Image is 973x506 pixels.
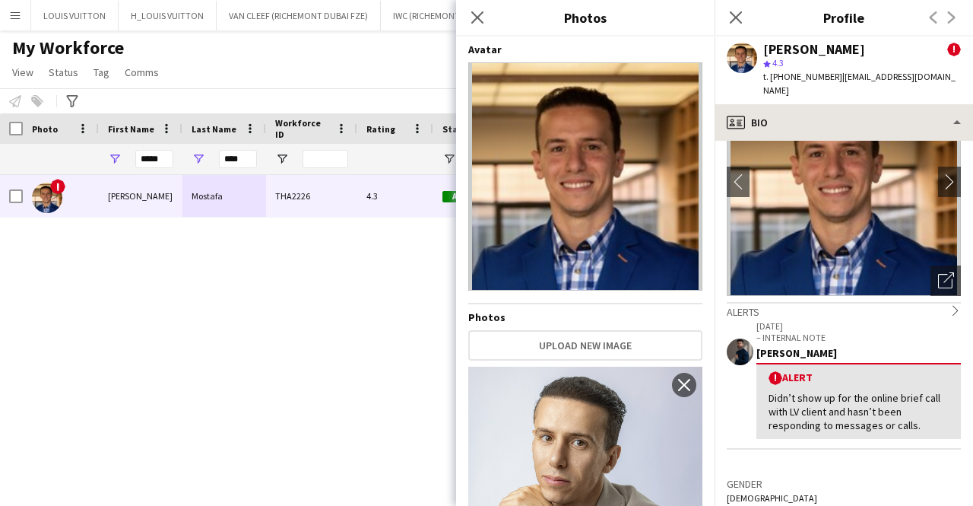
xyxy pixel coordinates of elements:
div: [PERSON_NAME] [99,175,182,217]
input: First Name Filter Input [135,150,173,168]
div: 4.3 [357,175,433,217]
div: THA2226 [266,175,357,217]
h3: Profile [715,8,973,27]
span: ! [50,179,65,194]
a: Status [43,62,84,82]
span: First Name [108,123,154,135]
button: VAN CLEEF (RICHEMONT DUBAI FZE) [217,1,381,30]
button: IWC (RICHEMONT DUBAI FZE) [381,1,518,30]
div: Open photos pop-in [930,266,961,296]
span: My Workforce [12,37,124,59]
span: ! [769,371,782,385]
span: Last Name [192,123,236,135]
button: LOUIS VUITTON [31,1,119,30]
div: [PERSON_NAME] [763,43,865,56]
span: Status [442,123,472,135]
h3: Gender [727,477,961,491]
div: [PERSON_NAME] [756,346,961,360]
app-action-btn: Advanced filters [63,92,81,110]
h3: Photos [456,8,715,27]
span: 4.3 [772,57,784,68]
span: View [12,65,33,79]
span: t. [PHONE_NUMBER] [763,71,842,82]
div: Alert [769,371,949,385]
p: – INTERNAL NOTE [756,332,961,343]
span: [DEMOGRAPHIC_DATA] [727,492,817,504]
span: Active [442,191,490,202]
img: Ahmed Mostafa [32,183,62,213]
h4: Avatar [468,43,702,56]
button: Open Filter Menu [442,152,456,166]
button: Open Filter Menu [108,152,122,166]
div: Bio [715,104,973,141]
div: Mostafa [182,175,266,217]
a: Tag [87,62,116,82]
span: Comms [125,65,159,79]
a: Comms [119,62,165,82]
button: Open Filter Menu [192,152,205,166]
button: H_LOUIS VUITTON [119,1,217,30]
input: Last Name Filter Input [219,150,257,168]
div: Didn’t show up for the online brief call with LV client and hasn’t been responding to messages or... [769,391,949,433]
span: Status [49,65,78,79]
button: Upload new image [468,330,702,361]
span: | [EMAIL_ADDRESS][DOMAIN_NAME] [763,71,956,96]
span: Workforce ID [275,117,330,140]
a: View [6,62,40,82]
span: Rating [366,123,395,135]
img: Crew avatar [468,62,702,291]
input: Workforce ID Filter Input [303,150,348,168]
span: ! [947,43,961,56]
img: Crew avatar or photo [727,68,961,296]
div: Alerts [727,302,961,319]
h4: Photos [468,310,702,324]
button: Open Filter Menu [275,152,289,166]
p: [DATE] [756,320,961,332]
span: Tag [93,65,109,79]
span: Photo [32,123,58,135]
